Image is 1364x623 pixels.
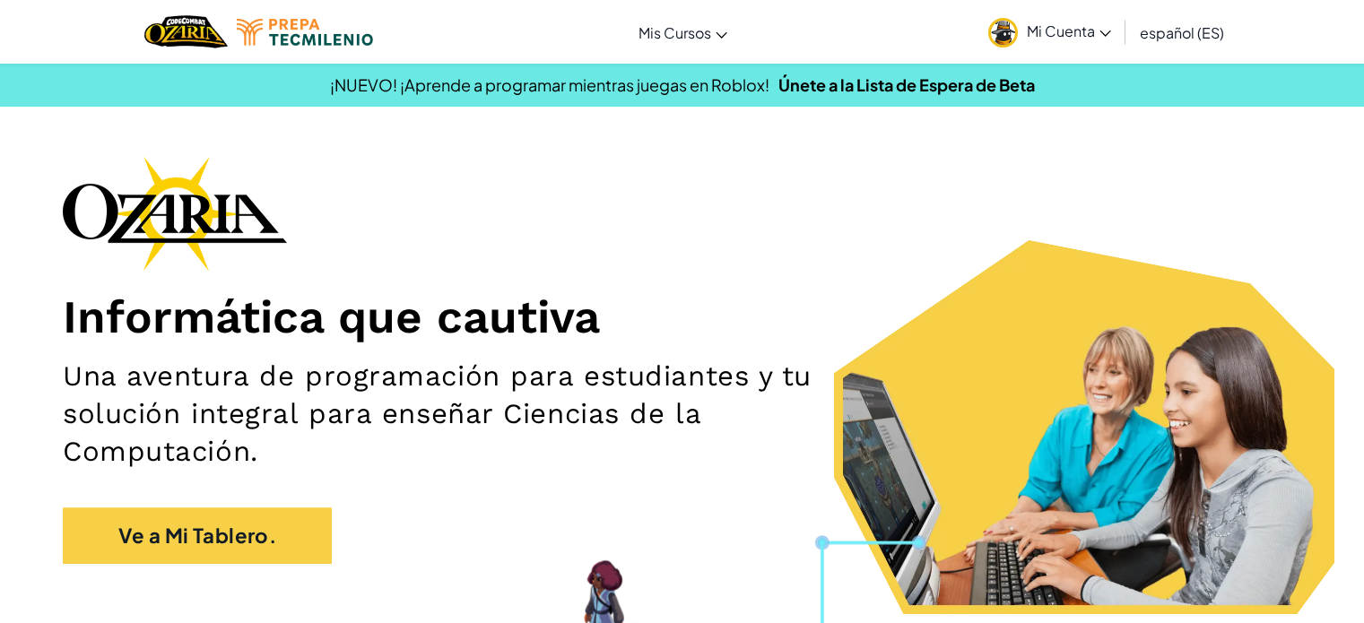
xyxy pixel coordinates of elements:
h2: Una aventura de programación para estudiantes y tu solución integral para enseñar Ciencias de la ... [63,358,892,472]
img: Tecmilenio logo [237,19,373,46]
a: español (ES) [1131,8,1233,56]
img: Home [144,13,228,50]
span: español (ES) [1140,23,1224,42]
span: Mis Cursos [639,23,711,42]
a: Mis Cursos [630,8,736,56]
a: Mi Cuenta [979,4,1120,60]
img: avatar [988,18,1018,48]
img: Ozaria branding logo [63,156,287,271]
span: Mi Cuenta [1027,22,1111,40]
a: Ve a Mi Tablero. [63,507,332,564]
a: Únete a la Lista de Espera de Beta [778,74,1035,95]
a: Ozaria by CodeCombat logo [144,13,228,50]
h1: Informática que cautiva [63,289,1301,344]
span: ¡NUEVO! ¡Aprende a programar mientras juegas en Roblox! [330,74,769,95]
